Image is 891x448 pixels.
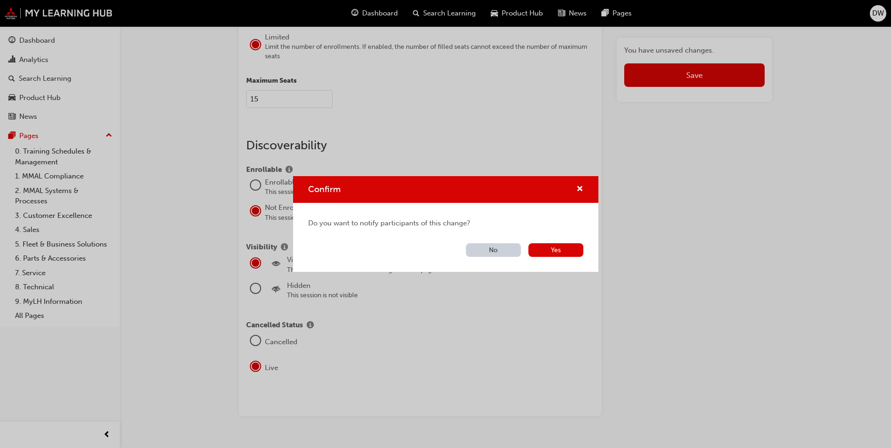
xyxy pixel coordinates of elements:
span: cross-icon [576,185,583,194]
span: Do you want to notify participants of this change? [308,218,583,229]
span: Confirm [308,184,341,194]
button: cross-icon [576,184,583,195]
button: No [466,243,521,257]
div: Confirm [293,176,598,272]
button: Yes [528,243,583,257]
